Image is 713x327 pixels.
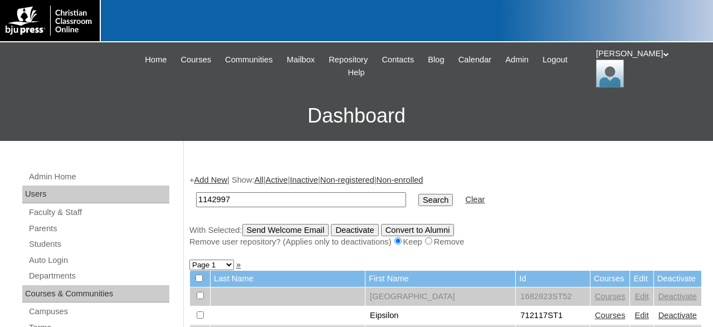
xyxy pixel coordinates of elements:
[28,253,169,267] a: Auto Login
[145,53,167,66] span: Home
[418,194,453,206] input: Search
[6,6,94,36] img: logo-white.png
[516,287,590,306] td: 1682823ST52
[196,192,406,207] input: Search
[139,53,172,66] a: Home
[365,271,515,287] td: First Name
[537,53,573,66] a: Logout
[458,53,491,66] span: Calendar
[428,53,444,66] span: Blog
[6,91,707,141] h3: Dashboard
[266,175,288,184] a: Active
[595,292,626,301] a: Courses
[323,53,373,66] a: Repository
[329,53,368,66] span: Repository
[658,292,697,301] a: Deactivate
[543,53,568,66] span: Logout
[377,175,423,184] a: Non-enrolled
[236,260,241,269] a: »
[290,175,319,184] a: Inactive
[376,53,419,66] a: Contacts
[242,224,329,236] input: Send Welcome Email
[381,224,455,236] input: Convert to Alumni
[348,66,364,79] span: Help
[516,271,590,287] td: Id
[590,271,630,287] td: Courses
[320,175,374,184] a: Non-registered
[28,222,169,236] a: Parents
[453,53,497,66] a: Calendar
[189,174,702,248] div: + | Show: | | | |
[331,224,378,236] input: Deactivate
[654,271,701,287] td: Deactivate
[281,53,321,66] a: Mailbox
[596,48,702,87] div: [PERSON_NAME]
[365,287,515,306] td: [GEOGRAPHIC_DATA]
[365,306,515,325] td: Eipsilon
[225,53,273,66] span: Communities
[28,305,169,319] a: Campuses
[194,175,227,184] a: Add New
[516,306,590,325] td: 712117ST1
[634,311,648,320] a: Edit
[634,292,648,301] a: Edit
[596,60,624,87] img: Jonelle Rodriguez
[255,175,263,184] a: All
[211,271,365,287] td: Last Name
[28,237,169,251] a: Students
[595,311,626,320] a: Courses
[175,53,217,66] a: Courses
[422,53,450,66] a: Blog
[28,206,169,219] a: Faculty & Staff
[189,224,702,248] div: With Selected:
[382,53,414,66] span: Contacts
[22,285,169,303] div: Courses & Communities
[287,53,315,66] span: Mailbox
[658,311,697,320] a: Deactivate
[505,53,529,66] span: Admin
[28,269,169,283] a: Departments
[22,186,169,203] div: Users
[465,195,485,204] a: Clear
[219,53,279,66] a: Communities
[630,271,653,287] td: Edit
[28,170,169,184] a: Admin Home
[189,236,702,248] div: Remove user repository? (Applies only to deactivations) Keep Remove
[342,66,370,79] a: Help
[180,53,211,66] span: Courses
[500,53,534,66] a: Admin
